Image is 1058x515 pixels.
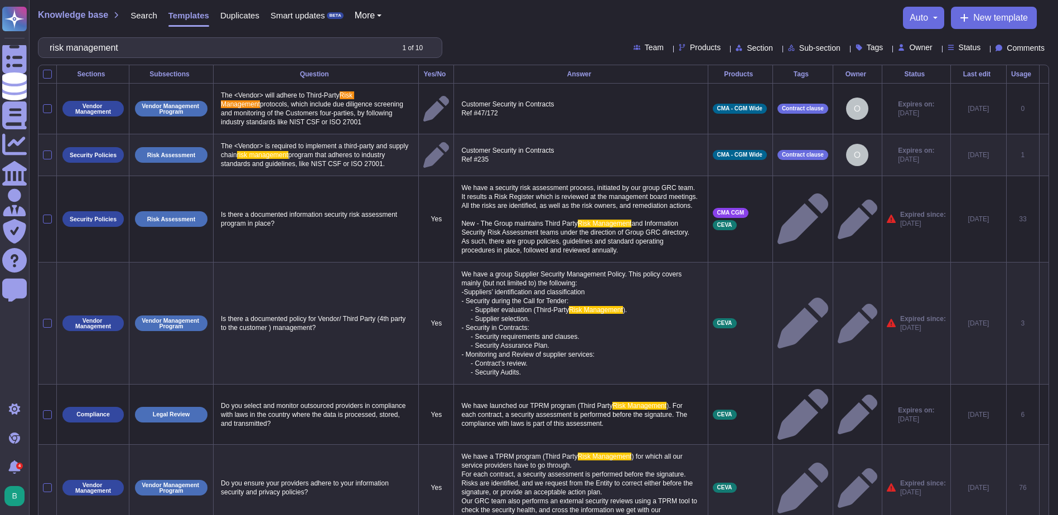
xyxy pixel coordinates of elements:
p: Customer Security in Contracts Ref #47/172 [458,97,703,120]
div: Owner [838,71,877,77]
div: BETA [327,12,343,19]
div: [DATE] [955,319,1002,328]
span: protocols, which include due diligence screening and monitoring of the Customers four-parties, by... [221,100,405,126]
span: Contract clause [782,152,824,158]
span: CMA CGM [717,210,745,216]
span: CEVA [717,320,732,326]
span: Risk Management [612,402,666,410]
span: [DATE] [898,155,934,164]
span: Products [690,43,721,51]
p: Vendor Management [66,103,120,115]
button: auto [910,13,938,22]
p: Vendor Management [66,482,120,494]
span: Expires on: [898,146,934,155]
span: Expires on: [898,406,934,415]
div: [DATE] [955,410,1002,419]
div: Tags [777,71,828,77]
div: Last edit [955,71,1002,77]
div: 76 [1011,483,1035,492]
span: Sub-section [799,44,840,52]
span: Smart updates [270,11,325,20]
span: Duplicates [220,11,259,20]
span: [DATE] [900,488,946,497]
span: Templates [168,11,209,20]
div: Question [218,71,414,77]
p: Risk Assessment [147,152,196,158]
p: Yes [423,483,449,492]
span: Expired since: [900,479,946,488]
span: Owner [909,43,932,51]
span: The <Vendor> will adhere to Third-Party [221,91,340,99]
span: Risk Management [578,453,632,460]
p: Do you ensure your providers adhere to your information security and privacy policies? [218,476,414,499]
p: Vendor Management Program [139,318,204,329]
span: Search [131,11,157,20]
span: CMA - CGM Wide [717,106,762,111]
span: risk management [237,151,288,159]
p: Compliance [76,411,110,417]
p: Security Policies [70,216,117,222]
span: Comments [1007,44,1045,52]
div: [DATE] [955,104,1002,113]
span: Risk Management [569,306,623,314]
p: Vendor Management Program [139,103,204,115]
span: Risk Management [578,220,632,227]
p: Vendor Management Program [139,482,204,494]
span: [DATE] [900,219,946,228]
img: user [846,98,868,120]
span: We have a security risk assessment process, initiated by our group GRC team. It results a Risk Re... [461,184,699,227]
div: Status [887,71,946,77]
span: Knowledge base [38,11,108,20]
div: 1 [1011,150,1035,159]
div: 3 [1011,319,1035,328]
span: [DATE] [898,109,934,118]
span: CEVA [717,485,732,490]
div: Usage [1011,71,1035,77]
span: Tags [867,43,883,51]
p: Legal Review [153,411,190,417]
p: Yes [423,215,449,224]
div: Products [713,71,768,77]
div: 1 of 10 [402,45,423,51]
button: New template [951,7,1037,29]
p: Yes [423,410,449,419]
img: user [846,144,868,166]
span: Expired since: [900,314,946,323]
span: We have a group Supplier Security Management Policy. This policy covers mainly (but not limited t... [461,270,683,314]
div: [DATE] [955,150,1002,159]
p: Yes [423,319,449,328]
div: Sections [61,71,124,77]
p: Customer Security in Contracts Ref #235 [458,143,703,167]
span: Expired since: [900,210,946,219]
span: We have a TPRM program (Third Party [461,453,577,460]
div: Yes/No [423,71,449,77]
span: CEVA [717,222,732,228]
span: New template [973,13,1028,22]
span: Section [747,44,773,52]
p: Do you select and monitor outsourced providers in compliance with laws in the country where the d... [218,399,414,431]
span: program that adheres to industry standards and guidelines, like NIST CSF or ISO 27001. [221,151,387,168]
p: Vendor Management [66,318,120,329]
span: ). For each contract, a security assessment is performed before the signature. The compliance wit... [461,402,689,427]
button: user [2,484,32,508]
span: [DATE] [900,323,946,332]
span: CMA - CGM Wide [717,152,762,158]
span: Team [645,43,664,51]
p: Is there a documented policy for Vendor/ Third Party (4th party to the customer ) management? [218,312,414,335]
div: [DATE] [955,215,1002,224]
div: [DATE] [955,483,1002,492]
div: Answer [458,71,703,77]
div: 4 [16,463,23,469]
div: 6 [1011,410,1035,419]
span: We have launched our TPRM program (Third Party [461,402,612,410]
span: Contract clause [782,106,824,111]
span: Status [959,43,981,51]
p: Risk Assessment [147,216,196,222]
input: Search by keywords [44,38,392,57]
p: Is there a documented information security risk assessment program in place? [218,207,414,231]
span: More [355,11,375,20]
div: Subsections [134,71,209,77]
span: [DATE] [898,415,934,424]
span: auto [910,13,928,22]
img: user [4,486,25,506]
